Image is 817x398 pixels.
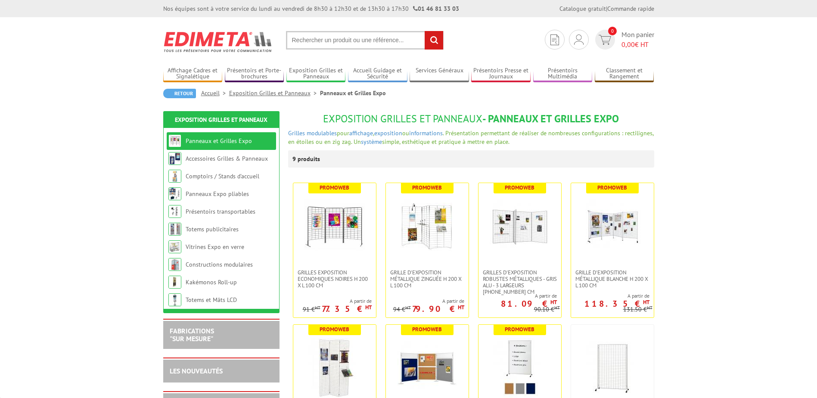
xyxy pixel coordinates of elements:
a: Affichage Cadres et Signalétique [163,67,223,81]
img: Kakémonos Roll-up [168,276,181,289]
a: Présentoirs et Porte-brochures [225,67,284,81]
p: 94 € [393,306,411,313]
img: Grille d'exposition métallique Zinguée H 200 x L 100 cm [397,196,457,256]
img: Panneaux Exposition Grilles mobiles sur roulettes - gris clair [582,338,643,398]
strong: 01 46 81 33 03 [413,5,459,12]
sup: HT [315,305,320,311]
img: Comptoirs / Stands d'accueil [168,170,181,183]
a: Kakémonos Roll-up [186,278,237,286]
sup: HT [550,298,557,306]
a: Totems et Mâts LCD [186,296,237,304]
a: Exposition Grilles et Panneaux [229,89,320,97]
span: pour , ou . Présentation permettant de réaliser de nombreuses configurations : rectilignes, en ét... [288,129,653,146]
img: Accessoires Grilles & Panneaux [168,152,181,165]
p: 9 produits [292,150,325,168]
a: Accueil Guidage et Sécurité [348,67,407,81]
img: Grilles d'exposition robustes métalliques - gris alu - 3 largeurs 70-100-120 cm [490,196,550,256]
sup: HT [365,304,372,311]
span: Grille d'exposition métallique Zinguée H 200 x L 100 cm [390,269,464,289]
p: 91 € [303,306,320,313]
b: Promoweb [412,326,442,333]
sup: HT [647,305,652,311]
h1: - Panneaux et Grilles Expo [288,113,654,124]
a: Services Généraux [410,67,469,81]
b: Promoweb [320,184,349,191]
a: Exposition Grilles et Panneaux [175,116,267,124]
sup: HT [554,305,560,311]
a: Grille d'exposition métallique Zinguée H 200 x L 100 cm [386,269,469,289]
a: modulables [307,129,337,137]
a: informations [409,129,443,137]
a: Vitrines Expo en verre [186,243,244,251]
img: Constructions modulaires [168,258,181,271]
a: Catalogue gratuit [559,5,606,12]
img: Panneaux & Grilles modulables - liège, feutrine grise ou bleue, blanc laqué ou gris alu [397,338,457,398]
a: Exposition Grilles et Panneaux [286,67,346,81]
div: | [559,4,654,13]
input: rechercher [425,31,443,50]
a: Présentoirs Multimédia [533,67,593,81]
b: Promoweb [505,326,534,333]
p: 79.90 € [412,306,464,311]
span: A partir de [571,292,649,299]
a: Panneaux et Grilles Expo [186,137,252,145]
span: Grille d'exposition métallique blanche H 200 x L 100 cm [575,269,649,289]
a: Comptoirs / Stands d'accueil [186,172,259,180]
a: Accessoires Grilles & Panneaux [186,155,268,162]
img: Grille d'exposition métallique blanche H 200 x L 100 cm [582,196,643,256]
a: Accueil [201,89,229,97]
a: devis rapide 0 Mon panier 0,00€ HT [593,30,654,50]
span: 0 [608,27,617,35]
img: devis rapide [550,34,559,45]
b: Promoweb [597,184,627,191]
img: Grilles Exposition Economiques Noires H 200 x L 100 cm [304,196,365,256]
span: Exposition Grilles et Panneaux [323,112,482,125]
img: Totems et Mâts LCD [168,293,181,306]
span: A partir de [478,292,557,299]
a: Grilles Exposition Economiques Noires H 200 x L 100 cm [293,269,376,289]
a: Classement et Rangement [595,67,654,81]
span: Mon panier [621,30,654,50]
a: Panneaux Expo pliables [186,190,249,198]
p: 90.10 € [534,306,560,313]
a: exposition [374,129,402,137]
p: 131.50 € [623,306,652,313]
span: € HT [621,40,654,50]
img: Grille d'exposition économique blanche, fixation murale, paravent ou sur pied [304,338,365,398]
a: Grilles d'exposition robustes métalliques - gris alu - 3 largeurs [PHONE_NUMBER] cm [478,269,561,295]
span: A partir de [303,298,372,305]
a: système [361,138,382,146]
sup: HT [405,305,411,311]
a: LES NOUVEAUTÉS [170,367,223,375]
a: Totems publicitaires [186,225,239,233]
input: Rechercher un produit ou une référence... [286,31,444,50]
a: Grilles [288,129,305,137]
b: Promoweb [505,184,534,191]
b: Promoweb [320,326,349,333]
b: Promoweb [412,184,442,191]
a: Commande rapide [607,5,654,12]
span: A partir de [393,298,464,305]
img: devis rapide [574,34,584,45]
div: Nos équipes sont à votre service du lundi au vendredi de 8h30 à 12h30 et de 13h30 à 17h30 [163,4,459,13]
p: 118.35 € [584,301,649,306]
img: Présentoirs transportables [168,205,181,218]
img: Edimeta [163,26,273,58]
a: FABRICATIONS"Sur Mesure" [170,326,214,343]
img: Vitrines Expo en verre [168,240,181,253]
img: Panneaux Expo pliables [168,187,181,200]
img: Totems publicitaires [168,223,181,236]
span: Grilles Exposition Economiques Noires H 200 x L 100 cm [298,269,372,289]
img: Panneaux Affichage et Ecriture Mobiles - finitions liège punaisable, feutrine gris clair ou bleue... [490,338,550,398]
li: Panneaux et Grilles Expo [320,89,386,97]
img: Panneaux et Grilles Expo [168,134,181,147]
p: 81.09 € [501,301,557,306]
span: Grilles d'exposition robustes métalliques - gris alu - 3 largeurs [PHONE_NUMBER] cm [483,269,557,295]
a: Présentoirs transportables [186,208,255,215]
span: 0,00 [621,40,635,49]
p: 77.35 € [322,306,372,311]
a: Grille d'exposition métallique blanche H 200 x L 100 cm [571,269,654,289]
sup: HT [643,298,649,306]
a: Retour [163,89,196,98]
sup: HT [458,304,464,311]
